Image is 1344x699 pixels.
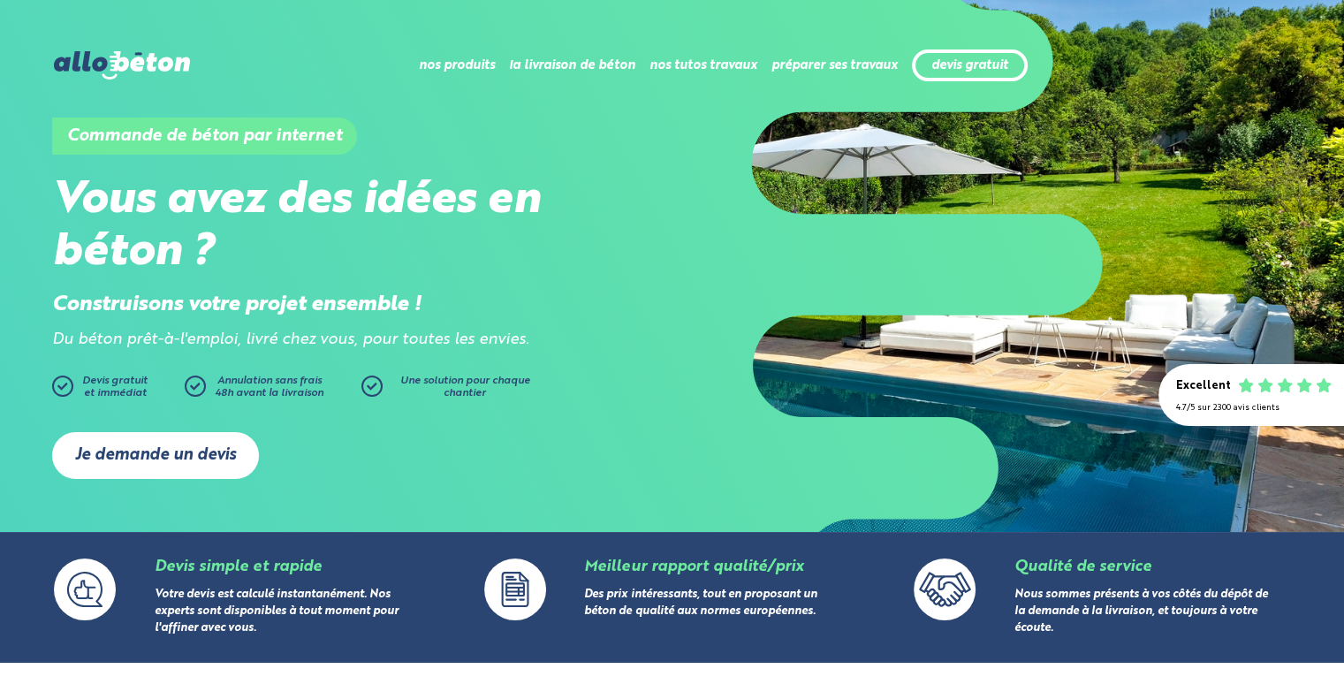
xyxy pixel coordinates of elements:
a: Devis simple et rapide [155,559,322,574]
div: 4.7/5 sur 2300 avis clients [1176,403,1326,413]
a: Nous sommes présents à vos côtés du dépôt de la demande à la livraison, et toujours à votre écoute. [1014,589,1268,634]
a: Une solution pour chaque chantier [361,376,538,406]
h2: Vous avez des idées en béton ? [52,175,672,279]
span: Une solution pour chaque chantier [400,376,530,399]
li: la livraison de béton [509,44,635,87]
h1: Commande de béton par internet [52,118,357,155]
a: Annulation sans frais48h avant la livraison [185,376,361,406]
span: Devis gratuit et immédiat [82,376,148,399]
a: Des prix intéressants, tout en proposant un béton de qualité aux normes européennes. [584,589,816,617]
a: Votre devis est calculé instantanément. Nos experts sont disponibles à tout moment pour l'affiner... [155,589,399,634]
img: allobéton [54,51,190,80]
li: préparer ses travaux [771,44,898,87]
a: Meilleur rapport qualité/prix [584,559,802,574]
a: Devis gratuitet immédiat [52,376,176,406]
li: nos tutos travaux [649,44,757,87]
a: Je demande un devis [52,432,259,479]
a: devis gratuit [931,58,1008,73]
strong: Construisons votre projet ensemble ! [52,294,421,315]
i: Du béton prêt-à-l'emploi, livré chez vous, pour toutes les envies. [52,332,529,347]
div: Excellent [1176,380,1231,393]
a: Qualité de service [1014,559,1151,574]
li: nos produits [419,44,495,87]
span: Annulation sans frais 48h avant la livraison [215,376,323,399]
